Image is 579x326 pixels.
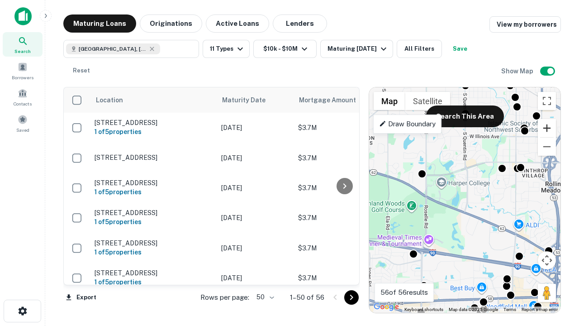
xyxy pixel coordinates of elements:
span: Search [14,48,31,55]
div: 50 [253,291,275,304]
p: [STREET_ADDRESS] [95,209,212,217]
p: 56 of 56 results [380,287,428,298]
button: Active Loans [206,14,269,33]
button: Search This Area [426,105,504,127]
th: Location [90,87,217,113]
button: $10k - $10M [253,40,317,58]
p: $3.7M [298,213,389,223]
p: [STREET_ADDRESS] [95,239,212,247]
span: Maturity Date [222,95,277,105]
p: $3.7M [298,123,389,133]
a: Search [3,32,43,57]
p: [DATE] [221,273,289,283]
div: Maturing [DATE] [327,43,389,54]
iframe: Chat Widget [534,225,579,268]
a: Terms (opens in new tab) [503,307,516,312]
img: capitalize-icon.png [14,7,32,25]
button: Show satellite imagery [405,92,450,110]
button: Show street map [374,92,405,110]
div: 0 0 [369,87,560,313]
button: Go to next page [344,290,359,305]
p: $3.7M [298,183,389,193]
p: [STREET_ADDRESS] [95,119,212,127]
button: Save your search to get updates of matches that match your search criteria. [446,40,475,58]
button: Maturing Loans [63,14,136,33]
p: [DATE] [221,183,289,193]
th: Maturity Date [217,87,294,113]
button: All Filters [397,40,442,58]
span: Saved [16,126,29,134]
span: Contacts [14,100,32,107]
th: Mortgage Amount [294,87,393,113]
h6: 1 of 5 properties [95,127,212,137]
button: Zoom out [538,138,556,156]
h6: 1 of 5 properties [95,187,212,197]
span: [GEOGRAPHIC_DATA], [GEOGRAPHIC_DATA] [79,45,147,53]
img: Google [371,301,401,313]
button: Reset [67,62,96,80]
a: Contacts [3,85,43,109]
p: [STREET_ADDRESS] [95,153,212,162]
span: Mortgage Amount [299,95,368,105]
span: Map data ©2025 Google [449,307,498,312]
a: Borrowers [3,58,43,83]
a: Open this area in Google Maps (opens a new window) [371,301,401,313]
button: Keyboard shortcuts [404,307,443,313]
button: Drag Pegman onto the map to open Street View [538,284,556,302]
button: 11 Types [203,40,250,58]
h6: 1 of 5 properties [95,217,212,227]
p: $3.7M [298,153,389,163]
button: Lenders [273,14,327,33]
button: Export [63,291,99,304]
h6: Show Map [501,66,535,76]
button: Maturing [DATE] [320,40,393,58]
p: [DATE] [221,153,289,163]
h6: 1 of 5 properties [95,247,212,257]
p: $3.7M [298,273,389,283]
p: [DATE] [221,123,289,133]
span: Location [95,95,123,105]
a: View my borrowers [489,16,561,33]
p: [DATE] [221,243,289,253]
button: Zoom in [538,119,556,137]
h6: 1 of 5 properties [95,277,212,287]
p: Rows per page: [200,292,249,303]
p: [STREET_ADDRESS] [95,179,212,187]
p: $3.7M [298,243,389,253]
button: Toggle fullscreen view [538,92,556,110]
a: Saved [3,111,43,135]
p: [DATE] [221,213,289,223]
p: Draw Boundary [379,119,436,129]
p: 1–50 of 56 [290,292,324,303]
span: Borrowers [12,74,33,81]
button: Originations [140,14,202,33]
p: [STREET_ADDRESS] [95,269,212,277]
a: Report a map error [522,307,558,312]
